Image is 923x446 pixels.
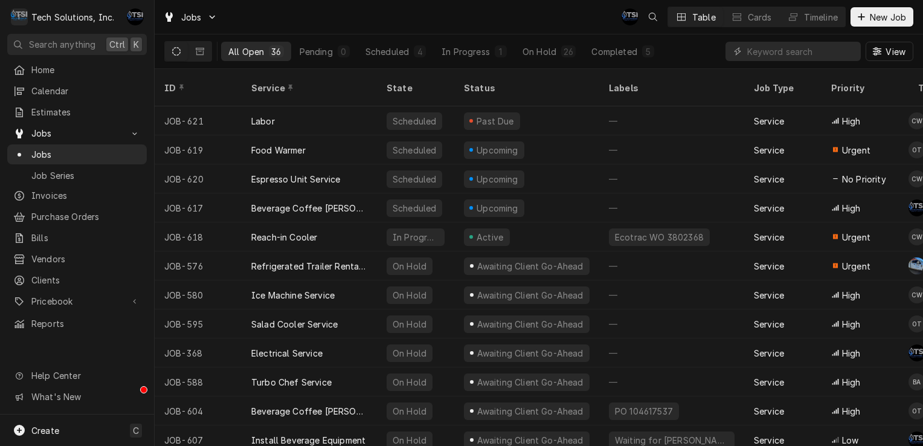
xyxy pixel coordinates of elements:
div: — [599,338,744,367]
div: Timeline [804,11,838,24]
a: Go to Help Center [7,366,147,386]
div: On Hold [391,405,428,418]
span: High [842,405,861,418]
div: Service [754,202,784,215]
div: 1 [497,45,504,58]
div: Salad Cooler Service [251,318,338,331]
div: — [599,135,744,164]
a: Bills [7,228,147,248]
div: Service [754,115,784,128]
div: On Hold [391,376,428,389]
div: ID [164,82,230,94]
div: Service [754,376,784,389]
span: Bills [31,231,141,244]
div: Service [251,82,365,94]
span: Purchase Orders [31,210,141,223]
div: Awaiting Client Go-Ahead [475,260,584,273]
div: On Hold [523,45,556,58]
div: Beverage Coffee [PERSON_NAME] [251,405,367,418]
a: Reports [7,314,147,334]
div: 4 [416,45,423,58]
div: Awaiting Client Go-Ahead [475,376,584,389]
div: T [11,8,28,25]
span: Vendors [31,253,141,265]
div: Scheduled [391,202,437,215]
span: What's New [31,390,140,403]
div: AF [622,8,638,25]
span: Urgent [842,144,870,157]
div: Service [754,173,784,186]
div: On Hold [391,347,428,360]
div: JOB-617 [155,193,242,222]
div: Past Due [475,115,516,128]
div: Awaiting Client Go-Ahead [475,289,584,302]
span: Jobs [31,148,141,161]
div: 36 [271,45,281,58]
div: Awaiting Client Go-Ahead [475,405,584,418]
a: Go to Jobs [7,123,147,143]
div: 26 [564,45,573,58]
div: JOB-368 [155,338,242,367]
span: View [883,45,908,58]
div: Service [754,289,784,302]
div: Austin Fox's Avatar [622,8,638,25]
a: Vendors [7,249,147,269]
div: Upcoming [475,202,520,215]
div: Service [754,231,784,244]
div: Pending [300,45,333,58]
div: JOB-576 [155,251,242,280]
div: JOB-604 [155,396,242,425]
a: Invoices [7,186,147,205]
div: Service [754,347,784,360]
span: High [842,376,861,389]
div: In Progress [442,45,490,58]
div: JOB-621 [155,106,242,135]
div: Scheduled [391,173,437,186]
button: Search anythingCtrlK [7,34,147,55]
div: — [599,193,744,222]
div: Upcoming [475,144,520,157]
span: Pricebook [31,295,123,308]
span: Jobs [31,127,123,140]
div: Service [754,318,784,331]
div: JOB-620 [155,164,242,193]
span: Home [31,63,141,76]
div: Ecotrac WO 3802368 [614,231,705,244]
div: Status [464,82,587,94]
div: State [387,82,445,94]
span: Clients [31,274,141,286]
a: Calendar [7,81,147,101]
span: Search anything [29,38,95,51]
div: Food Warmer [251,144,306,157]
div: Priority [831,82,896,94]
a: Go to Pricebook [7,291,147,311]
div: Table [692,11,716,24]
div: Awaiting Client Go-Ahead [475,347,584,360]
span: High [842,115,861,128]
div: Labor [251,115,275,128]
span: High [842,318,861,331]
div: Upcoming [475,173,520,186]
div: On Hold [391,318,428,331]
span: K [133,38,139,51]
div: Tech Solutions, Inc. [31,11,114,24]
div: Service [754,260,784,273]
div: — [599,280,744,309]
a: Clients [7,270,147,290]
div: Scheduled [365,45,409,58]
div: JOB-619 [155,135,242,164]
div: On Hold [391,260,428,273]
span: Invoices [31,189,141,202]
div: On Hold [391,289,428,302]
div: Turbo Chef Service [251,376,332,389]
span: Ctrl [109,38,125,51]
div: Completed [591,45,637,58]
div: JOB-618 [155,222,242,251]
div: — [599,106,744,135]
span: High [842,289,861,302]
div: — [599,309,744,338]
div: Austin Fox's Avatar [127,8,144,25]
div: In Progress [391,231,440,244]
span: Help Center [31,369,140,382]
span: Reports [31,317,141,330]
